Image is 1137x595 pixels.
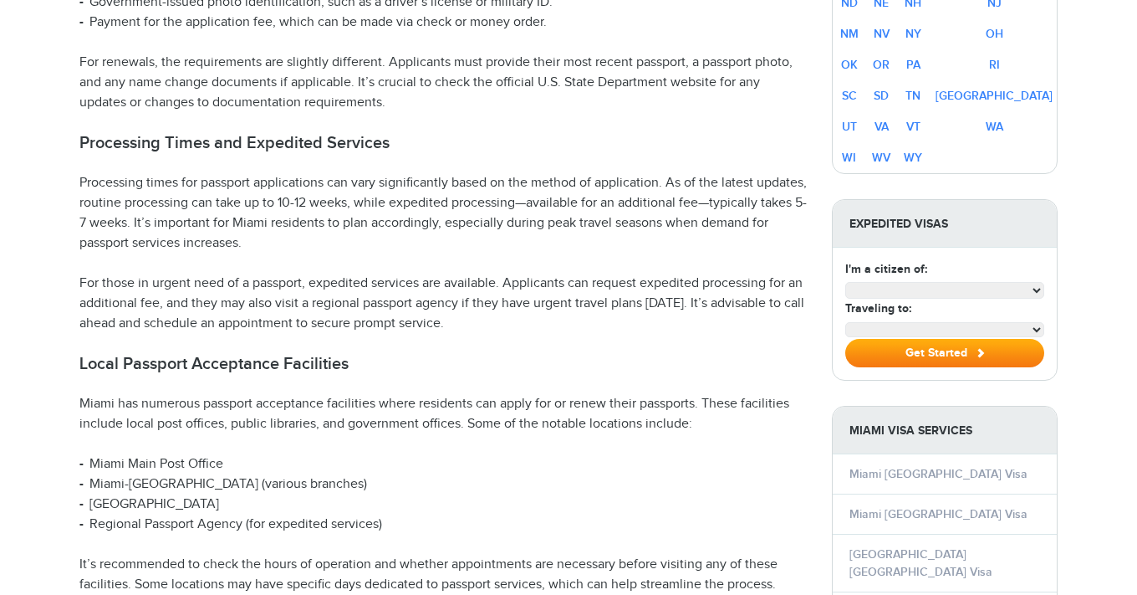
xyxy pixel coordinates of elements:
[79,53,807,113] p: For renewals, the requirements are slightly different. Applicants must provide their most recent ...
[849,507,1027,521] a: Miami [GEOGRAPHIC_DATA] Visa
[849,547,992,579] a: [GEOGRAPHIC_DATA] [GEOGRAPHIC_DATA] Visa
[845,300,911,317] label: Traveling to:
[833,407,1057,454] strong: Miami Visa Services
[79,474,807,495] li: Miami-[GEOGRAPHIC_DATA] (various branches)
[79,173,807,254] p: Processing times for passport applications can vary significantly based on the method of applicat...
[874,27,890,41] a: NV
[905,27,921,41] a: NY
[905,89,920,103] a: TN
[79,274,807,334] p: For those in urgent need of a passport, expedited services are available. Applicants can request ...
[874,89,889,103] a: SD
[842,89,857,103] a: SC
[842,151,856,165] a: WI
[986,27,1003,41] a: OH
[872,151,890,165] a: WV
[79,454,807,474] li: Miami Main Post Office
[906,58,920,72] a: PA
[79,354,807,374] h2: Local Passport Acceptance Facilities
[79,515,807,535] li: Regional Passport Agency (for expedited services)
[874,120,889,134] a: VA
[845,260,927,278] label: I'm a citizen of:
[79,555,807,595] p: It’s recommended to check the hours of operation and whether appointments are necessary before vi...
[79,394,807,434] p: Miami has numerous passport acceptance facilities where residents can apply for or renew their pa...
[842,120,857,134] a: UT
[936,89,1053,103] a: [GEOGRAPHIC_DATA]
[904,151,922,165] a: WY
[906,120,920,134] a: VT
[845,339,1044,367] button: Get Started
[989,58,1000,72] a: RI
[79,13,807,33] li: Payment for the application fee, which can be made via check or money order.
[841,58,858,72] a: OK
[79,495,807,515] li: [GEOGRAPHIC_DATA]
[873,58,890,72] a: OR
[840,27,859,41] a: NM
[833,200,1057,248] strong: Expedited Visas
[849,467,1027,481] a: Miami [GEOGRAPHIC_DATA] Visa
[79,133,807,153] h2: Processing Times and Expedited Services
[986,120,1003,134] a: WA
